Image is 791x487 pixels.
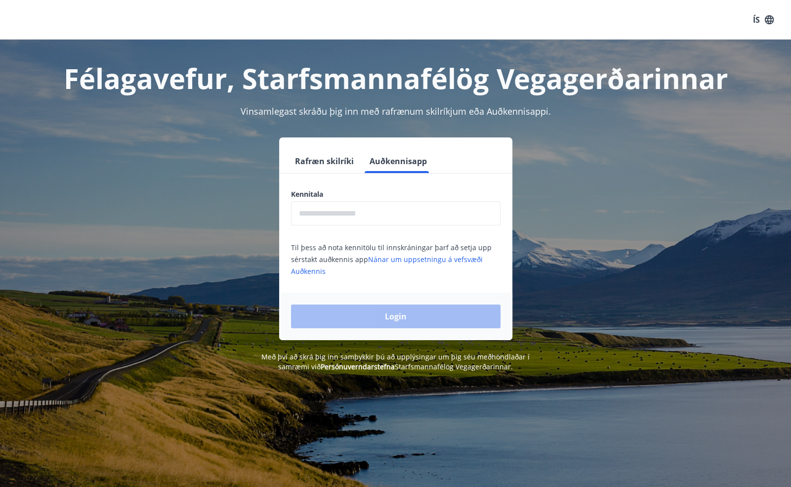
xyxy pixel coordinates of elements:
span: Með því að skrá þig inn samþykkir þú að upplýsingar um þig séu meðhöndlaðar í samræmi við Starfsm... [261,352,530,371]
a: Persónuverndarstefna [321,362,395,371]
button: Rafræn skilríki [291,149,358,173]
button: ÍS [748,11,779,29]
span: Til þess að nota kennitölu til innskráningar þarf að setja upp sérstakt auðkennis app [291,243,492,276]
label: Kennitala [291,189,500,199]
button: Auðkennisapp [366,149,431,173]
span: Vinsamlegast skráðu þig inn með rafrænum skilríkjum eða Auðkennisappi. [241,105,551,117]
h1: Félagavefur, Starfsmannafélög Vegagerðarinnar [52,59,740,97]
a: Nánar um uppsetningu á vefsvæði Auðkennis [291,255,483,276]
